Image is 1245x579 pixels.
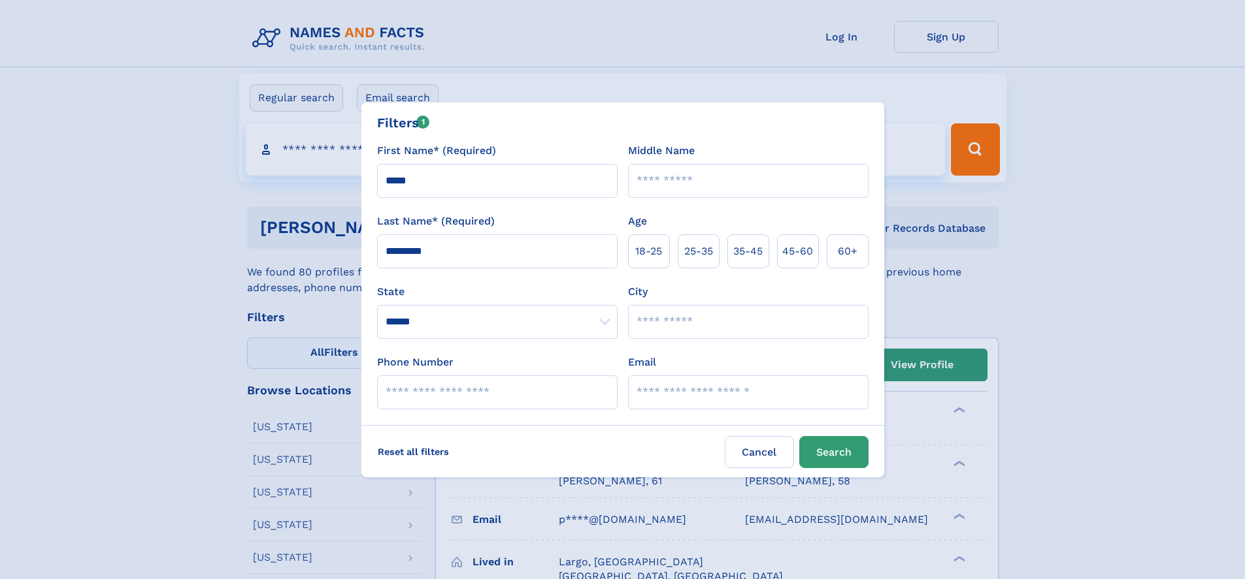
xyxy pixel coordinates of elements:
span: 25‑35 [684,243,713,259]
label: Middle Name [628,143,695,159]
label: Age [628,213,647,229]
label: First Name* (Required) [377,143,496,159]
span: 45‑60 [782,243,813,259]
label: Email [628,354,656,370]
label: Reset all filters [369,436,457,467]
span: 35‑45 [733,243,763,259]
div: Filters [377,113,430,133]
label: Last Name* (Required) [377,213,495,229]
label: Phone Number [377,354,454,370]
label: State [377,284,618,300]
span: 60+ [838,243,857,259]
label: City [628,284,648,300]
button: Search [799,436,869,468]
label: Cancel [725,436,794,468]
span: 18‑25 [635,243,662,259]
